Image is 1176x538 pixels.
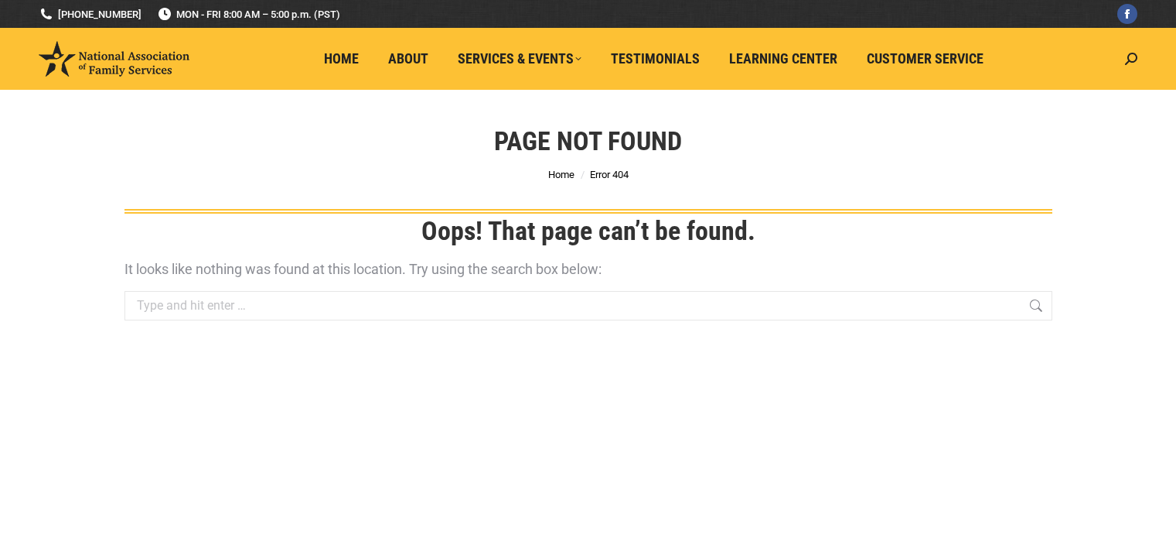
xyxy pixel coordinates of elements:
[157,7,340,22] span: MON - FRI 8:00 AM – 5:00 p.m. (PST)
[1117,4,1137,24] a: Facebook page opens in new window
[590,169,629,180] span: Error 404
[548,169,574,180] a: Home
[729,50,837,67] span: Learning Center
[124,291,1052,320] input: Type and hit enter …
[388,50,428,67] span: About
[324,50,359,67] span: Home
[856,44,994,74] a: Customer Service
[718,44,848,74] a: Learning Center
[377,44,439,74] a: About
[600,44,711,74] a: Testimonials
[867,50,983,67] span: Customer Service
[39,7,141,22] a: [PHONE_NUMBER]
[611,50,700,67] span: Testimonials
[39,41,189,77] img: National Association of Family Services
[458,50,581,67] span: Services & Events
[494,124,682,158] h1: Page not found
[313,44,370,74] a: Home
[124,214,1052,248] h1: Oops! That page can’t be found.
[124,255,1052,283] p: It looks like nothing was found at this location. Try using the search box below:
